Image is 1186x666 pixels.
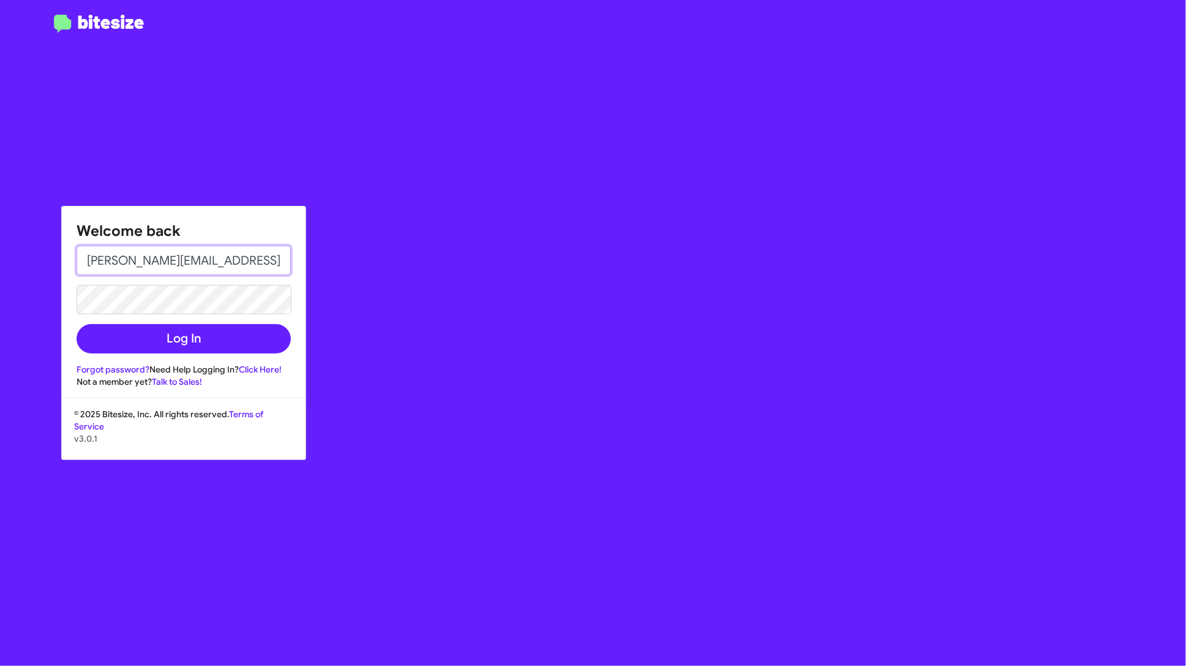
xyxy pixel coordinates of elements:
[77,324,291,354] button: Log In
[152,376,202,387] a: Talk to Sales!
[77,221,291,241] h1: Welcome back
[62,408,306,460] div: © 2025 Bitesize, Inc. All rights reserved.
[77,376,291,388] div: Not a member yet?
[239,364,282,375] a: Click Here!
[77,246,291,275] input: Email address
[77,363,291,376] div: Need Help Logging In?
[77,364,149,375] a: Forgot password?
[74,433,293,445] p: v3.0.1
[74,409,263,432] a: Terms of Service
